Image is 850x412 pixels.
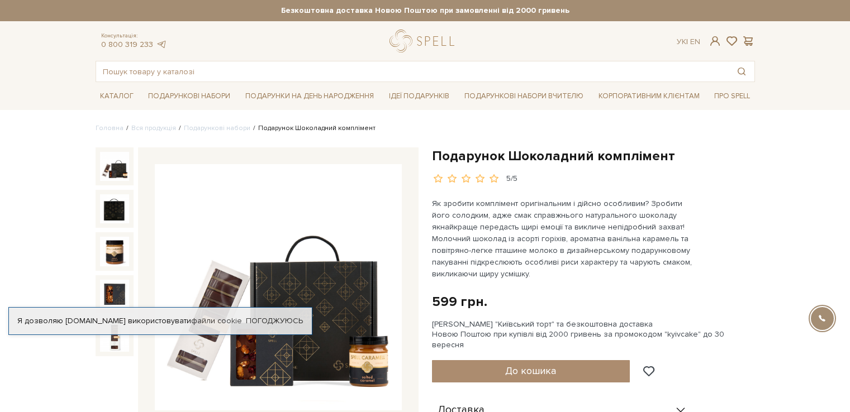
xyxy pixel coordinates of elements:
[96,124,124,132] a: Головна
[432,198,694,280] p: Як зробити комплімент оригінальним і дійсно особливим? Зробити його солодким, адже смак справжньо...
[100,237,129,266] img: Подарунок Шоколадний комплімент
[100,152,129,181] img: Подарунок Шоколадний комплімент
[156,40,167,49] a: telegram
[505,365,556,377] span: До кошика
[144,88,235,105] a: Подарункові набори
[9,316,312,326] div: Я дозволяю [DOMAIN_NAME] використовувати
[96,61,729,82] input: Пошук товару у каталозі
[96,6,755,16] strong: Безкоштовна доставка Новою Поштою при замовленні від 2000 гривень
[460,87,588,106] a: Подарункові набори Вчителю
[246,316,303,326] a: Погоджуюсь
[241,88,378,105] a: Подарунки на День народження
[100,194,129,223] img: Подарунок Шоколадний комплімент
[729,61,754,82] button: Пошук товару у каталозі
[384,88,454,105] a: Ідеї подарунків
[131,124,176,132] a: Вся продукція
[677,37,700,47] div: Ук
[101,32,167,40] span: Консультація:
[184,124,250,132] a: Подарункові набори
[594,88,704,105] a: Корпоративним клієнтам
[101,40,153,49] a: 0 800 319 233
[191,316,242,325] a: файли cookie
[96,88,138,105] a: Каталог
[506,174,517,184] div: 5/5
[390,30,459,52] a: logo
[432,360,630,382] button: До кошика
[432,293,487,310] div: 599 грн.
[155,164,402,411] img: Подарунок Шоколадний комплімент
[690,37,700,46] a: En
[432,147,755,165] h1: Подарунок Шоколадний комплімент
[100,280,129,309] img: Подарунок Шоколадний комплімент
[710,88,754,105] a: Про Spell
[250,123,376,133] li: Подарунок Шоколадний комплімент
[686,37,688,46] span: |
[432,319,755,350] div: [PERSON_NAME] "Київський торт" та безкоштовна доставка Новою Поштою при купівлі від 2000 гривень ...
[100,322,129,351] img: Подарунок Шоколадний комплімент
